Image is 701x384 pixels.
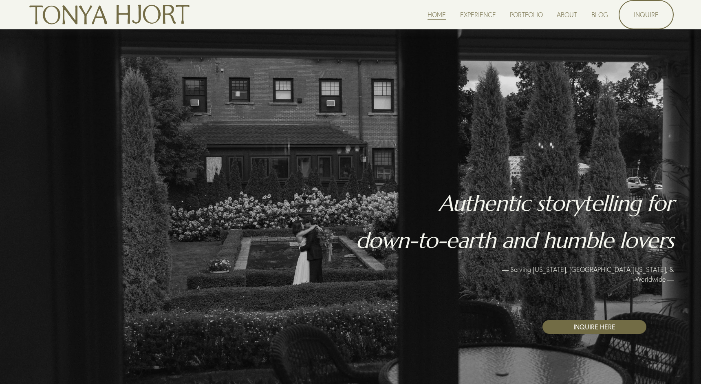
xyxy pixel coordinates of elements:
[27,1,191,28] img: Tonya Hjort
[557,9,577,20] a: ABOUT
[542,320,646,334] a: INQUIRE HERE
[460,9,496,20] a: EXPERIENCE
[510,9,543,20] a: PORTFOLIO
[439,190,674,217] em: Authentic storytelling for
[428,9,446,20] a: HOME
[356,227,674,254] em: down-to-earth and humble lovers
[488,265,674,284] p: — Serving [US_STATE], [GEOGRAPHIC_DATA][US_STATE], & Worldwide —
[591,9,608,20] a: BLOG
